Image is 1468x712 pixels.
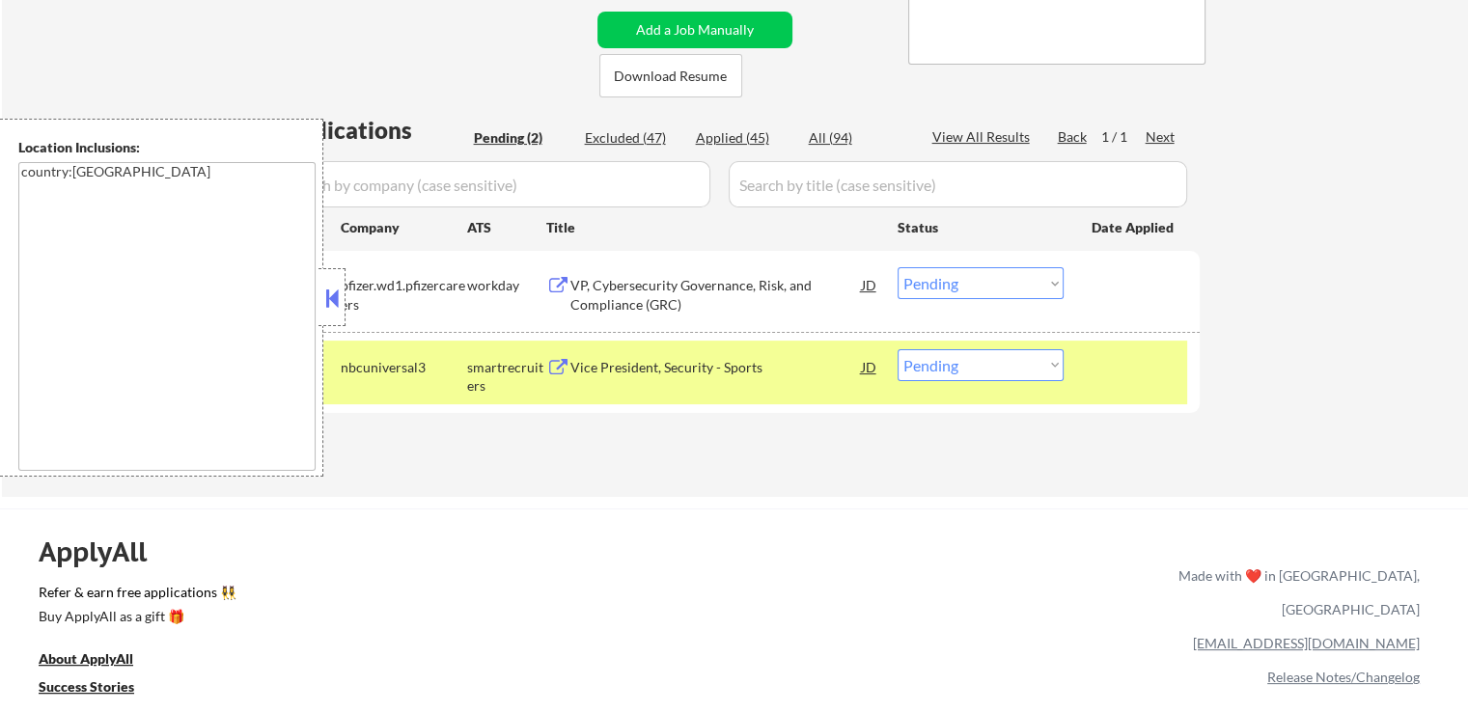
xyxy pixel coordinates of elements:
[341,218,467,237] div: Company
[474,128,570,148] div: Pending (2)
[39,678,134,695] u: Success Stories
[1101,127,1146,147] div: 1 / 1
[570,358,862,377] div: Vice President, Security - Sports
[1146,127,1177,147] div: Next
[39,650,133,667] u: About ApplyAll
[276,161,710,207] input: Search by company (case sensitive)
[341,358,467,377] div: nbcuniversal3
[39,586,775,606] a: Refer & earn free applications 👯‍♀️
[39,676,160,700] a: Success Stories
[1193,635,1420,651] a: [EMAIL_ADDRESS][DOMAIN_NAME]
[546,218,879,237] div: Title
[39,610,232,623] div: Buy ApplyAll as a gift 🎁
[341,276,467,314] div: pfizer.wd1.pfizercareers
[18,138,316,157] div: Location Inclusions:
[467,276,546,295] div: workday
[729,161,1187,207] input: Search by title (case sensitive)
[39,648,160,672] a: About ApplyAll
[467,218,546,237] div: ATS
[467,358,546,396] div: smartrecruiters
[860,267,879,302] div: JD
[932,127,1036,147] div: View All Results
[599,54,742,97] button: Download Resume
[696,128,792,148] div: Applied (45)
[39,606,232,630] a: Buy ApplyAll as a gift 🎁
[1267,669,1420,685] a: Release Notes/Changelog
[585,128,681,148] div: Excluded (47)
[570,276,862,314] div: VP, Cybersecurity Governance, Risk, and Compliance (GRC)
[860,349,879,384] div: JD
[1171,559,1420,626] div: Made with ❤️ in [GEOGRAPHIC_DATA], [GEOGRAPHIC_DATA]
[276,119,467,142] div: Applications
[597,12,792,48] button: Add a Job Manually
[1092,218,1177,237] div: Date Applied
[1058,127,1089,147] div: Back
[898,209,1064,244] div: Status
[809,128,905,148] div: All (94)
[39,535,169,568] div: ApplyAll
